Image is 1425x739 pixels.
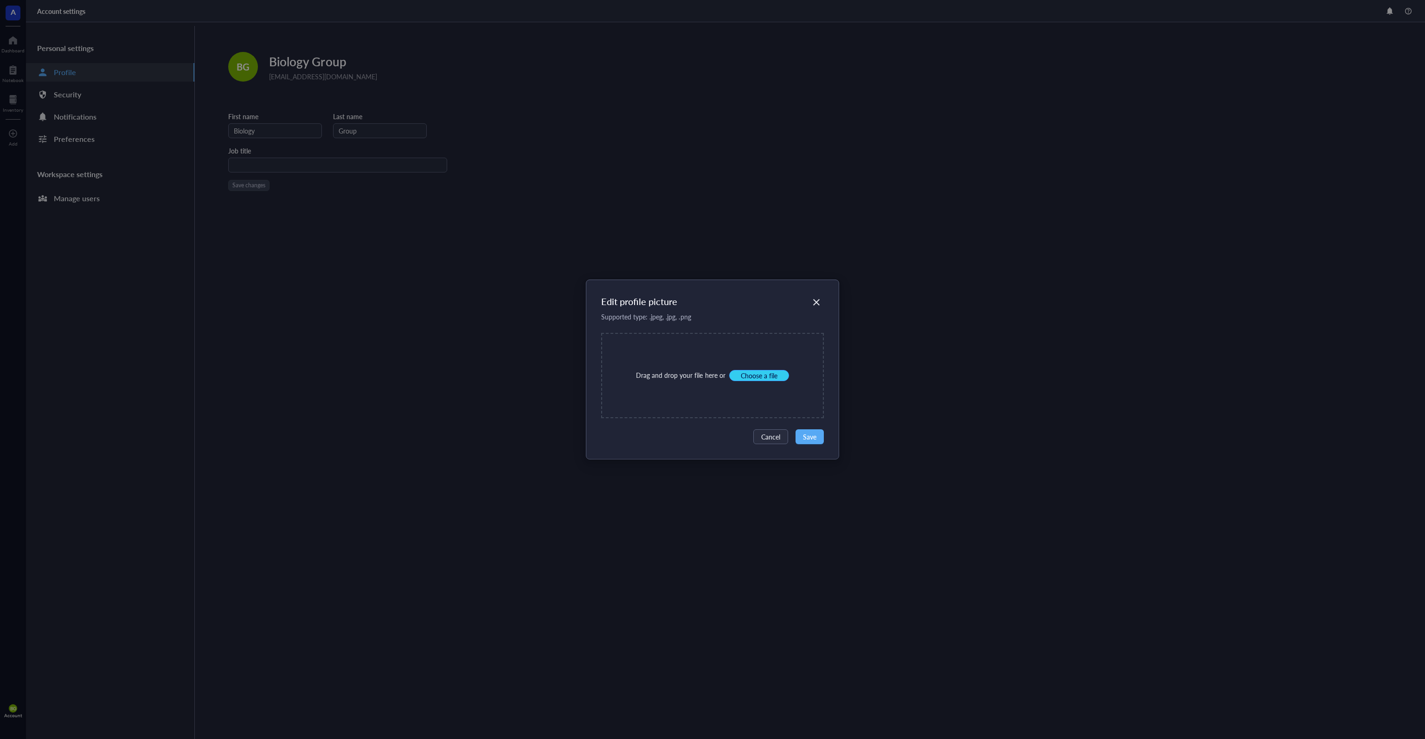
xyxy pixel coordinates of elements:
button: Cancel [753,429,788,444]
div: Supported type: .jpeg, .jpg, .png [601,312,824,322]
span: Choose a file [741,371,777,380]
span: Cancel [761,432,780,442]
button: Save [796,429,824,444]
span: Close [809,297,824,308]
div: Edit profile picture [601,295,824,308]
span: Save [803,432,816,442]
div: Drag and drop your file here or [636,370,725,381]
button: Choose a file [729,370,789,381]
button: Close [809,295,824,310]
